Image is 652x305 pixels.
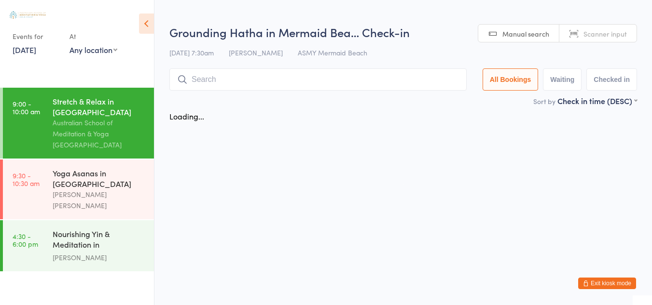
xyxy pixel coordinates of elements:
button: Checked in [586,68,637,91]
input: Search [169,68,467,91]
time: 9:30 - 10:30 am [13,172,40,187]
button: Waiting [543,68,582,91]
time: 9:00 - 10:00 am [13,100,40,115]
div: Australian School of Meditation & Yoga [GEOGRAPHIC_DATA] [53,117,146,150]
button: All Bookings [483,68,539,91]
span: Scanner input [583,29,627,39]
span: Manual search [502,29,549,39]
time: 4:30 - 6:00 pm [13,232,38,248]
a: 9:30 -10:30 amYoga Asanas in [GEOGRAPHIC_DATA][PERSON_NAME] [PERSON_NAME] [3,159,154,219]
span: [PERSON_NAME] [229,48,283,57]
a: 9:00 -10:00 amStretch & Relax in [GEOGRAPHIC_DATA]Australian School of Meditation & Yoga [GEOGRAP... [3,88,154,159]
span: ASMY Mermaid Beach [298,48,367,57]
div: Nourishing Yin & Meditation in [GEOGRAPHIC_DATA] [53,228,146,252]
h2: Grounding Hatha in Mermaid Bea… Check-in [169,24,637,40]
a: 4:30 -6:00 pmNourishing Yin & Meditation in [GEOGRAPHIC_DATA][PERSON_NAME] [3,220,154,271]
div: Events for [13,28,60,44]
button: Exit kiosk mode [578,278,636,289]
div: Loading... [169,111,204,121]
span: [DATE] 7:30am [169,48,214,57]
label: Sort by [533,96,555,106]
div: [PERSON_NAME] [53,252,146,263]
div: [PERSON_NAME] [PERSON_NAME] [53,189,146,211]
a: [DATE] [13,44,36,55]
img: Australian School of Meditation & Yoga (Gold Coast) [10,11,46,19]
div: Stretch & Relax in [GEOGRAPHIC_DATA] [53,96,146,117]
div: Yoga Asanas in [GEOGRAPHIC_DATA] [53,168,146,189]
div: At [69,28,117,44]
div: Any location [69,44,117,55]
div: Check in time (DESC) [557,95,637,106]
